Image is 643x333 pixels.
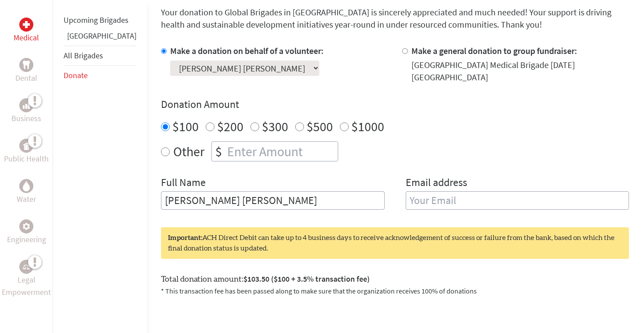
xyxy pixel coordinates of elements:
[23,141,30,150] img: Public Health
[7,219,46,246] a: EngineeringEngineering
[217,118,243,135] label: $200
[406,191,629,210] input: Your Email
[11,98,41,125] a: BusinessBusiness
[23,21,30,28] img: Medical
[4,139,49,165] a: Public HealthPublic Health
[243,274,370,284] span: $103.50 ($100 + 3.5% transaction fee)
[411,45,577,56] label: Make a general donation to group fundraiser:
[19,260,33,274] div: Legal Empowerment
[161,286,629,296] p: * This transaction fee has been passed along to make sure that the organization receives 100% of ...
[173,141,204,161] label: Other
[64,11,136,30] li: Upcoming Brigades
[19,219,33,233] div: Engineering
[67,31,136,41] a: [GEOGRAPHIC_DATA]
[11,112,41,125] p: Business
[161,6,629,31] p: Your donation to Global Brigades in [GEOGRAPHIC_DATA] is sincerely appreciated and much needed! Y...
[411,59,629,83] div: [GEOGRAPHIC_DATA] Medical Brigade [DATE] [GEOGRAPHIC_DATA]
[23,61,30,69] img: Dental
[212,142,225,161] div: $
[19,98,33,112] div: Business
[2,260,51,298] a: Legal EmpowermentLegal Empowerment
[161,175,206,191] label: Full Name
[15,72,37,84] p: Dental
[225,142,338,161] input: Enter Amount
[19,18,33,32] div: Medical
[17,193,36,205] p: Water
[161,191,385,210] input: Enter Full Name
[23,102,30,109] img: Business
[23,223,30,230] img: Engineering
[262,118,288,135] label: $300
[161,227,629,259] div: ACH Direct Debit can take up to 4 business days to receive acknowledgement of success or failure ...
[64,15,129,25] a: Upcoming Brigades
[406,175,467,191] label: Email address
[19,139,33,153] div: Public Health
[168,234,202,241] strong: Important:
[23,181,30,191] img: Water
[64,46,136,66] li: All Brigades
[14,32,39,44] p: Medical
[64,30,136,46] li: Greece
[307,118,333,135] label: $500
[2,274,51,298] p: Legal Empowerment
[19,179,33,193] div: Water
[14,18,39,44] a: MedicalMedical
[23,264,30,269] img: Legal Empowerment
[172,118,199,135] label: $100
[161,97,629,111] h4: Donation Amount
[15,58,37,84] a: DentalDental
[7,233,46,246] p: Engineering
[17,179,36,205] a: WaterWater
[4,153,49,165] p: Public Health
[161,273,370,286] label: Total donation amount:
[64,66,136,85] li: Donate
[64,50,103,61] a: All Brigades
[64,70,88,80] a: Donate
[170,45,324,56] label: Make a donation on behalf of a volunteer:
[351,118,384,135] label: $1000
[19,58,33,72] div: Dental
